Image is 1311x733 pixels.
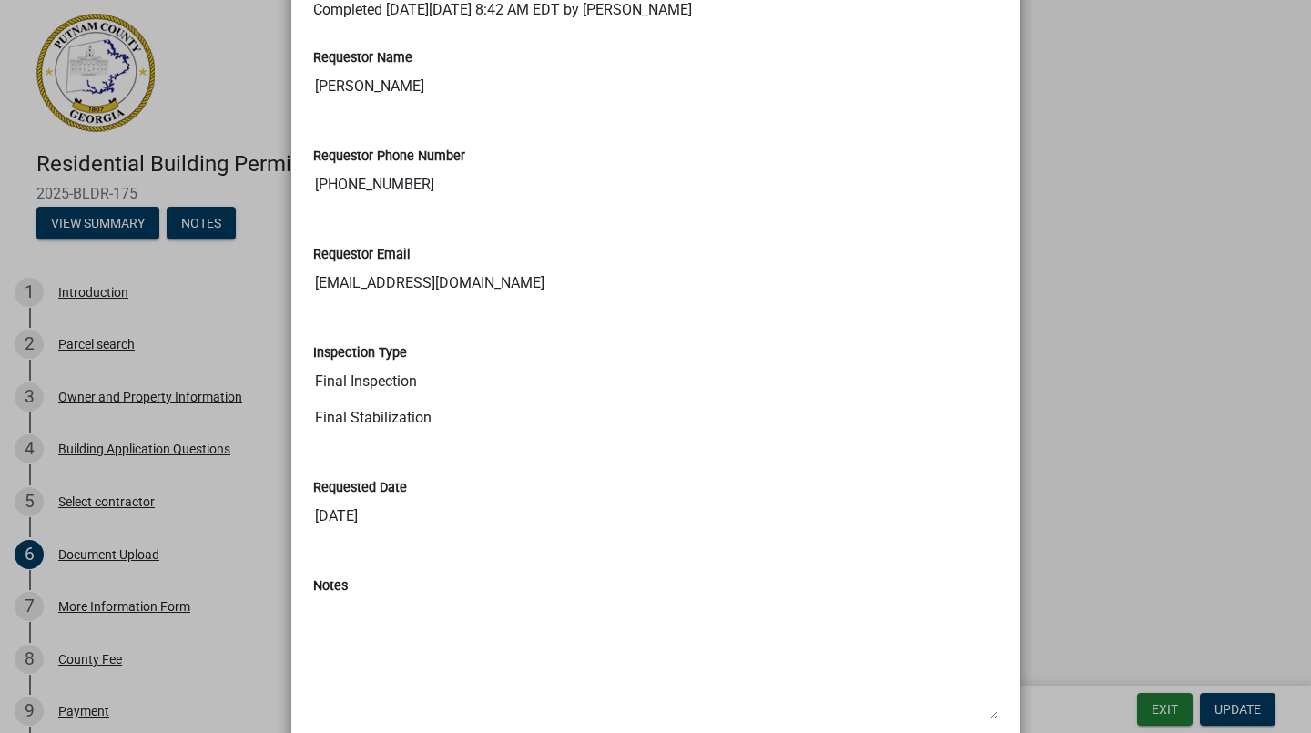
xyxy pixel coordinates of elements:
[313,347,407,360] label: Inspection Type
[313,52,412,65] label: Requestor Name
[313,249,411,261] label: Requestor Email
[313,482,407,494] label: Requested Date
[313,1,692,18] span: Completed [DATE][DATE] 8:42 AM EDT by [PERSON_NAME]
[313,580,348,593] label: Notes
[313,150,465,163] label: Requestor Phone Number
